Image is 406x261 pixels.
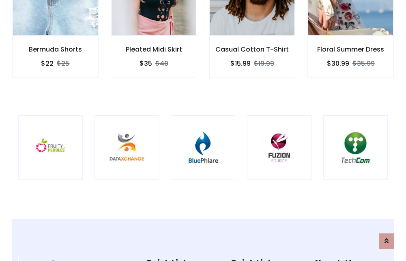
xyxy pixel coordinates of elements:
[308,45,393,53] h6: Floral Summer Dress
[155,59,168,68] del: $40
[254,59,274,68] del: $19.99
[327,60,349,67] h6: $30.99
[352,59,375,68] del: $35.99
[13,45,98,53] h6: Bermuda Shorts
[230,60,251,67] h6: $15.99
[210,45,295,53] h6: Casual Cotton T-Shirt
[57,59,69,68] del: $25
[140,60,152,67] h6: $35
[41,60,54,67] h6: $22
[111,45,197,53] h6: Pleated Midi Skirt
